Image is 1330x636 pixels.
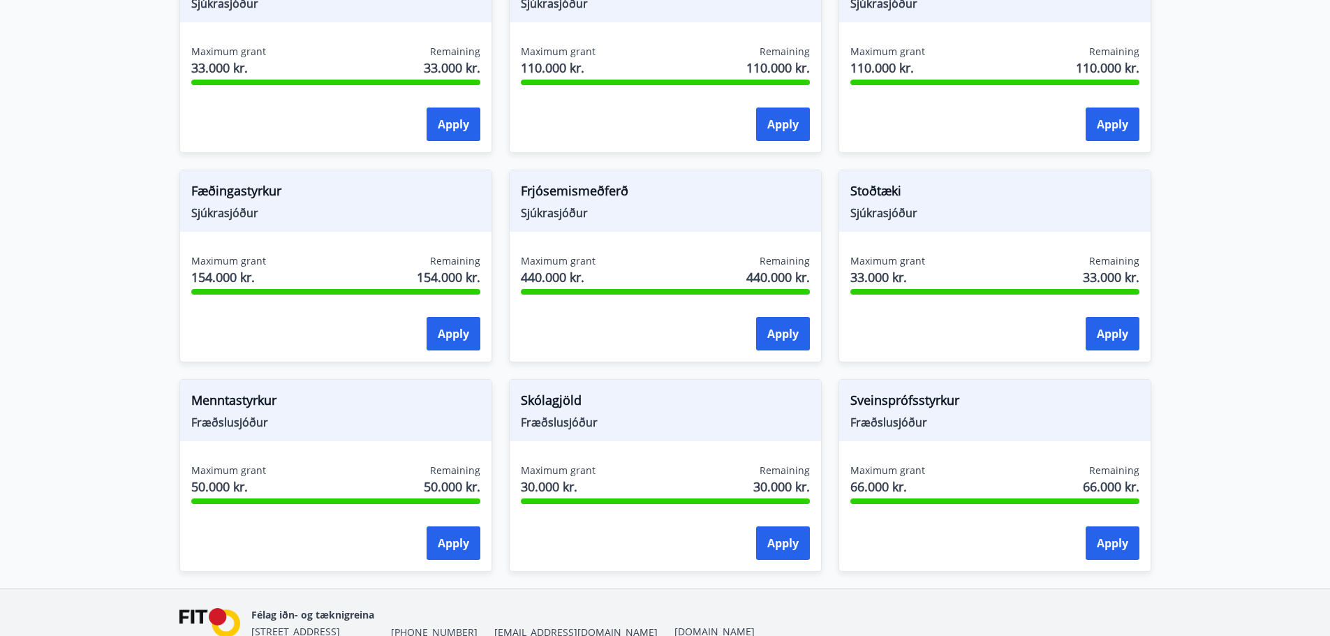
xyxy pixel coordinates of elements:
[1086,108,1139,141] button: Apply
[191,391,480,415] span: Menntastyrkur
[430,45,480,59] span: Remaining
[424,59,480,77] span: 33.000 kr.
[191,415,480,430] span: Fræðslusjóður
[191,268,266,286] span: 154.000 kr.
[753,478,810,496] span: 30.000 kr.
[191,478,266,496] span: 50.000 kr.
[1076,59,1139,77] span: 110.000 kr.
[760,254,810,268] span: Remaining
[521,254,596,268] span: Maximum grant
[1083,478,1139,496] span: 66.000 kr.
[427,108,480,141] button: Apply
[756,108,810,141] button: Apply
[850,478,925,496] span: 66.000 kr.
[746,268,810,286] span: 440.000 kr.
[191,464,266,478] span: Maximum grant
[521,45,596,59] span: Maximum grant
[191,59,266,77] span: 33.000 kr.
[521,415,810,430] span: Fræðslusjóður
[521,464,596,478] span: Maximum grant
[850,59,925,77] span: 110.000 kr.
[191,45,266,59] span: Maximum grant
[427,317,480,350] button: Apply
[850,205,1139,221] span: Sjúkrasjóður
[427,526,480,560] button: Apply
[760,464,810,478] span: Remaining
[1086,526,1139,560] button: Apply
[417,268,480,286] span: 154.000 kr.
[424,478,480,496] span: 50.000 kr.
[760,45,810,59] span: Remaining
[191,254,266,268] span: Maximum grant
[756,317,810,350] button: Apply
[521,205,810,221] span: Sjúkrasjóður
[1086,317,1139,350] button: Apply
[756,526,810,560] button: Apply
[850,415,1139,430] span: Fræðslusjóður
[850,268,925,286] span: 33.000 kr.
[1089,254,1139,268] span: Remaining
[1089,45,1139,59] span: Remaining
[521,268,596,286] span: 440.000 kr.
[850,254,925,268] span: Maximum grant
[850,391,1139,415] span: Sveinsprófsstyrkur
[746,59,810,77] span: 110.000 kr.
[521,478,596,496] span: 30.000 kr.
[251,608,374,621] span: Félag iðn- og tæknigreina
[521,391,810,415] span: Skólagjöld
[521,59,596,77] span: 110.000 kr.
[850,45,925,59] span: Maximum grant
[191,182,480,205] span: Fæðingastyrkur
[191,205,480,221] span: Sjúkrasjóður
[850,182,1139,205] span: Stoðtæki
[1083,268,1139,286] span: 33.000 kr.
[521,182,810,205] span: Frjósemismeðferð
[430,464,480,478] span: Remaining
[850,464,925,478] span: Maximum grant
[430,254,480,268] span: Remaining
[1089,464,1139,478] span: Remaining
